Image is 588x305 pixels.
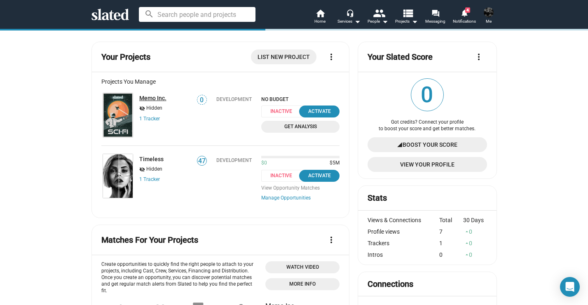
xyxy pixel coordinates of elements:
[368,137,487,152] a: Boost Your Score
[261,160,267,167] span: $0
[380,16,390,26] mat-icon: arrow_drop_down
[368,157,487,172] a: View Your Profile
[463,228,487,235] div: 0
[431,9,439,17] mat-icon: forum
[101,52,150,63] mat-card-title: Your Projects
[101,152,134,200] a: Timeless
[304,171,335,180] div: Activate
[197,157,206,165] span: 47
[474,52,484,62] mat-icon: more_vert
[439,217,463,223] div: Total
[337,16,361,26] div: Services
[261,106,305,117] span: Inactive
[139,166,145,174] mat-icon: visibility_off
[401,7,413,19] mat-icon: view_list
[374,157,480,172] span: View Your Profile
[464,252,470,258] mat-icon: arrow_drop_up
[146,166,162,173] span: Hidden
[261,121,340,133] a: Get Analysis
[403,137,457,152] span: Boost Your Score
[265,278,340,290] a: Open 'More info' dialog with information about Opportunities
[101,261,259,294] p: Create opportunities to quickly find the right people to attach to your projects, including Cast,...
[368,279,413,290] mat-card-title: Connections
[479,6,499,27] button: Neymarc BrothersMe
[103,154,133,198] img: Timeless
[397,137,403,152] mat-icon: signal_cellular_4_bar
[368,217,439,223] div: Views & Connections
[299,170,340,182] button: Activate
[101,235,198,246] mat-card-title: Matches For Your Projects
[368,240,439,246] div: Trackers
[261,195,340,202] a: Manage Opportunities
[392,8,421,26] button: Projects
[306,8,335,26] a: Home
[463,251,487,258] div: 0
[410,16,419,26] mat-icon: arrow_drop_down
[346,9,354,16] mat-icon: headset_mic
[261,96,340,102] span: NO BUDGET
[450,8,479,26] a: 4Notifications
[439,251,463,258] div: 0
[266,122,335,131] span: Get Analysis
[425,16,445,26] span: Messaging
[251,49,316,64] a: List New Project
[411,79,443,111] span: 0
[139,156,164,162] a: Timeless
[299,106,340,117] button: Activate
[439,228,463,235] div: 7
[216,157,252,163] div: Development
[265,261,340,273] button: Open 'Opportunities Intro Video' dialog
[139,7,255,22] input: Search people and projects
[261,185,340,192] span: View Opportunity Matches
[460,9,468,16] mat-icon: notifications
[270,263,335,272] span: Watch Video
[368,119,487,132] div: Got credits? Connect your profile to boost your score and get better matches.
[326,160,340,167] span: $5M
[101,91,134,139] a: Memo Inc.
[368,251,439,258] div: Intros
[363,8,392,26] button: People
[421,8,450,26] a: Messaging
[368,16,388,26] div: People
[216,96,252,102] div: Development
[486,16,492,26] span: Me
[146,105,162,112] span: Hidden
[326,52,336,62] mat-icon: more_vert
[368,192,387,204] mat-card-title: Stats
[439,240,463,246] div: 1
[304,107,335,116] div: Activate
[372,7,384,19] mat-icon: people
[484,7,494,17] img: Neymarc Brothers
[197,96,206,104] span: 0
[464,240,470,246] mat-icon: arrow_drop_up
[261,170,305,182] span: Inactive
[326,235,336,245] mat-icon: more_vert
[101,78,340,85] div: Projects You Manage
[465,7,470,13] span: 4
[139,105,145,113] mat-icon: visibility_off
[315,8,325,18] mat-icon: home
[463,240,487,246] div: 0
[139,176,160,182] a: 1 Tracker
[464,229,470,235] mat-icon: arrow_drop_up
[352,16,362,26] mat-icon: arrow_drop_down
[270,280,335,289] span: More Info
[368,52,433,63] mat-card-title: Your Slated Score
[463,217,487,223] div: 30 Days
[103,93,133,137] img: Memo Inc.
[453,16,476,26] span: Notifications
[258,49,310,64] span: List New Project
[139,95,166,101] a: Memo Inc.
[314,16,326,26] span: Home
[368,228,439,235] div: Profile views
[395,16,418,26] span: Projects
[335,8,363,26] button: Services
[560,277,580,297] div: Open Intercom Messenger
[139,116,160,122] a: 1 Tracker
